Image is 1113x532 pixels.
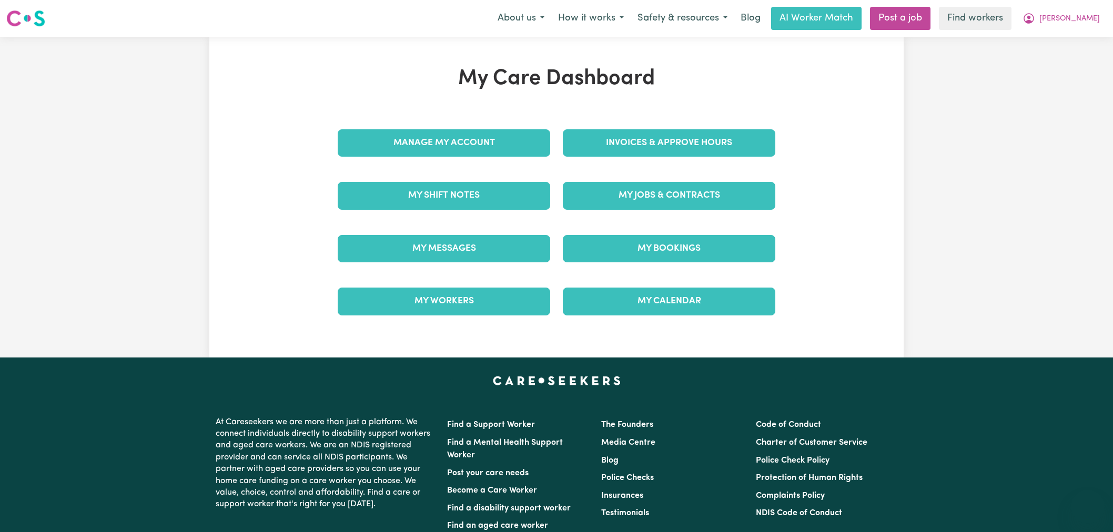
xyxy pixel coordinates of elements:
[734,7,767,30] a: Blog
[447,486,537,495] a: Become a Care Worker
[601,492,643,500] a: Insurances
[601,474,654,482] a: Police Checks
[601,438,655,447] a: Media Centre
[493,376,621,385] a: Careseekers home page
[756,438,867,447] a: Charter of Customer Service
[563,129,775,157] a: Invoices & Approve Hours
[447,469,529,477] a: Post your care needs
[756,509,842,517] a: NDIS Code of Conduct
[216,412,434,515] p: At Careseekers we are more than just a platform. We connect individuals directly to disability su...
[6,9,45,28] img: Careseekers logo
[563,288,775,315] a: My Calendar
[601,509,649,517] a: Testimonials
[756,474,863,482] a: Protection of Human Rights
[491,7,551,29] button: About us
[447,421,535,429] a: Find a Support Worker
[601,421,653,429] a: The Founders
[756,456,829,465] a: Police Check Policy
[447,438,563,459] a: Find a Mental Health Support Worker
[601,456,619,465] a: Blog
[447,504,571,513] a: Find a disability support worker
[1071,490,1105,524] iframe: Button to launch messaging window
[6,6,45,30] a: Careseekers logo
[631,7,734,29] button: Safety & resources
[756,492,825,500] a: Complaints Policy
[563,182,775,209] a: My Jobs & Contracts
[338,288,550,315] a: My Workers
[1016,7,1107,29] button: My Account
[771,7,862,30] a: AI Worker Match
[338,235,550,262] a: My Messages
[551,7,631,29] button: How it works
[447,521,548,530] a: Find an aged care worker
[331,66,782,91] h1: My Care Dashboard
[338,182,550,209] a: My Shift Notes
[939,7,1011,30] a: Find workers
[338,129,550,157] a: Manage My Account
[870,7,930,30] a: Post a job
[756,421,821,429] a: Code of Conduct
[1039,13,1100,25] span: [PERSON_NAME]
[563,235,775,262] a: My Bookings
